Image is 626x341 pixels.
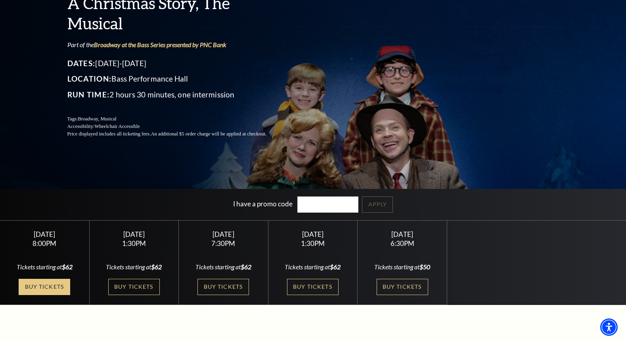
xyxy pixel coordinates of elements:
[367,230,437,238] div: [DATE]
[67,72,285,85] p: Bass Performance Hall
[67,57,285,70] p: [DATE]-[DATE]
[78,116,116,122] span: Broadway, Musical
[377,279,428,295] a: Buy Tickets
[99,230,169,238] div: [DATE]
[99,240,169,247] div: 1:30PM
[600,318,618,336] div: Accessibility Menu
[10,240,80,247] div: 8:00PM
[94,124,140,129] span: Wheelchair Accessible
[151,131,266,137] span: An additional $5 order charge will be applied at checkout.
[278,263,348,271] div: Tickets starting at
[67,115,285,123] p: Tags:
[151,263,162,271] span: $62
[419,263,430,271] span: $50
[99,263,169,271] div: Tickets starting at
[287,279,339,295] a: Buy Tickets
[188,263,258,271] div: Tickets starting at
[241,263,251,271] span: $62
[330,263,341,271] span: $62
[367,240,437,247] div: 6:30PM
[233,200,293,208] label: I have a promo code
[67,90,110,99] span: Run Time:
[67,130,285,138] p: Price displayed includes all ticketing fees.
[67,123,285,130] p: Accessibility:
[94,41,226,48] a: Broadway at the Bass Series presented by PNC Bank - open in a new tab
[278,240,348,247] div: 1:30PM
[10,263,80,271] div: Tickets starting at
[19,279,70,295] a: Buy Tickets
[67,59,96,68] span: Dates:
[10,230,80,238] div: [DATE]
[62,263,73,271] span: $62
[278,230,348,238] div: [DATE]
[188,230,258,238] div: [DATE]
[188,240,258,247] div: 7:30PM
[197,279,249,295] a: Buy Tickets
[108,279,160,295] a: Buy Tickets
[367,263,437,271] div: Tickets starting at
[67,40,285,49] p: Part of the
[67,74,112,83] span: Location:
[67,88,285,101] p: 2 hours 30 minutes, one intermission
